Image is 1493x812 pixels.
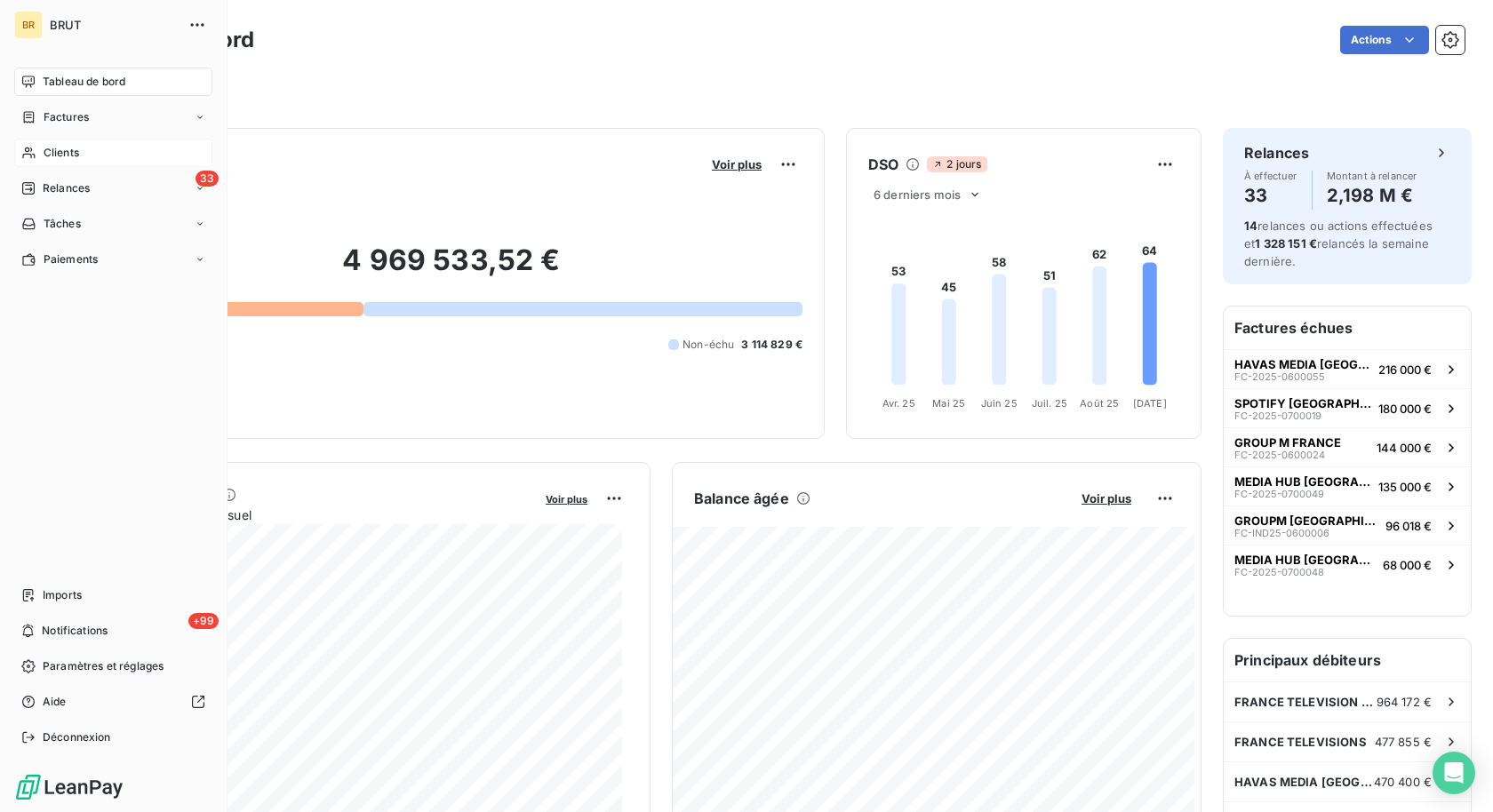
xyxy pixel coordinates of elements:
span: 2 jours [927,156,986,172]
h6: DSO [868,154,898,175]
span: Montant à relancer [1327,171,1417,181]
span: 180 000 € [1378,402,1432,416]
a: Aide [14,688,212,716]
h6: Factures échues [1224,306,1471,349]
span: Tâches [44,216,81,232]
h4: 33 [1244,181,1297,210]
h2: 4 969 533,52 € [100,243,802,296]
span: FC-IND25-0600006 [1234,528,1329,538]
span: Déconnexion [43,729,111,745]
tspan: Juin 25 [981,397,1018,410]
span: 477 855 € [1375,735,1432,749]
span: 3 114 829 € [741,337,802,353]
span: Paramètres et réglages [43,658,164,674]
button: Actions [1340,26,1429,54]
tspan: Juil. 25 [1032,397,1067,410]
span: Voir plus [546,493,587,506]
span: GROUP M FRANCE [1234,435,1341,450]
button: GROUPM [GEOGRAPHIC_DATA]FC-IND25-060000696 018 € [1224,506,1471,545]
span: 470 400 € [1374,775,1432,789]
span: FRANCE TELEVISION PUBLICITE [1234,695,1377,709]
span: 96 018 € [1385,519,1432,533]
span: 1 328 151 € [1255,236,1317,251]
span: FC-2025-0700049 [1234,489,1324,499]
span: MEDIA HUB [GEOGRAPHIC_DATA] [1234,474,1371,489]
span: GROUPM [GEOGRAPHIC_DATA] [1234,513,1378,528]
span: 964 172 € [1377,695,1432,709]
button: HAVAS MEDIA [GEOGRAPHIC_DATA]FC-2025-0600055216 000 € [1224,349,1471,388]
tspan: Avr. 25 [882,397,915,410]
button: GROUP M FRANCEFC-2025-0600024144 000 € [1224,427,1471,466]
span: 6 derniers mois [874,187,961,202]
button: SPOTIFY [GEOGRAPHIC_DATA]FC-2025-0700019180 000 € [1224,388,1471,427]
button: MEDIA HUB [GEOGRAPHIC_DATA]FC-2025-070004868 000 € [1224,545,1471,584]
span: 135 000 € [1378,480,1432,494]
span: relances ou actions effectuées et relancés la semaine dernière. [1244,219,1433,268]
span: 33 [196,171,219,187]
span: Aide [43,694,67,710]
span: FRANCE TELEVISIONS [1234,735,1367,749]
button: MEDIA HUB [GEOGRAPHIC_DATA]FC-2025-0700049135 000 € [1224,466,1471,506]
img: Logo LeanPay [14,773,124,801]
span: 14 [1244,219,1257,233]
button: Voir plus [1076,490,1137,506]
span: 144 000 € [1377,441,1432,455]
div: Open Intercom Messenger [1433,752,1475,794]
span: HAVAS MEDIA [GEOGRAPHIC_DATA] [1234,775,1374,789]
span: Notifications [42,623,108,639]
span: FC-2025-0700019 [1234,410,1321,421]
span: Non-échu [683,337,734,353]
span: Clients [44,145,79,161]
h6: Principaux débiteurs [1224,639,1471,681]
span: Paiements [44,251,98,267]
span: À effectuer [1244,171,1297,181]
span: HAVAS MEDIA [GEOGRAPHIC_DATA] [1234,357,1371,371]
h4: 2,198 M € [1327,181,1417,210]
span: FC-2025-0700048 [1234,567,1324,577]
span: SPOTIFY [GEOGRAPHIC_DATA] [1234,396,1371,410]
tspan: Août 25 [1080,397,1119,410]
span: +99 [188,613,219,629]
span: Voir plus [1082,491,1131,506]
span: Relances [43,180,90,196]
tspan: [DATE] [1133,397,1167,410]
span: FC-2025-0600024 [1234,450,1325,460]
tspan: Mai 25 [932,397,965,410]
div: BR [14,11,43,39]
h6: Relances [1244,142,1309,163]
span: 68 000 € [1383,558,1432,572]
span: Factures [44,109,89,125]
button: Voir plus [540,490,593,506]
span: FC-2025-0600055 [1234,371,1325,382]
span: BRUT [50,18,178,32]
span: Imports [43,587,82,603]
span: Voir plus [712,157,762,171]
h6: Balance âgée [694,488,789,509]
span: Chiffre d'affaires mensuel [100,506,533,524]
button: Voir plus [707,156,767,172]
span: MEDIA HUB [GEOGRAPHIC_DATA] [1234,553,1376,567]
span: Tableau de bord [43,74,125,90]
span: 216 000 € [1378,362,1432,377]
